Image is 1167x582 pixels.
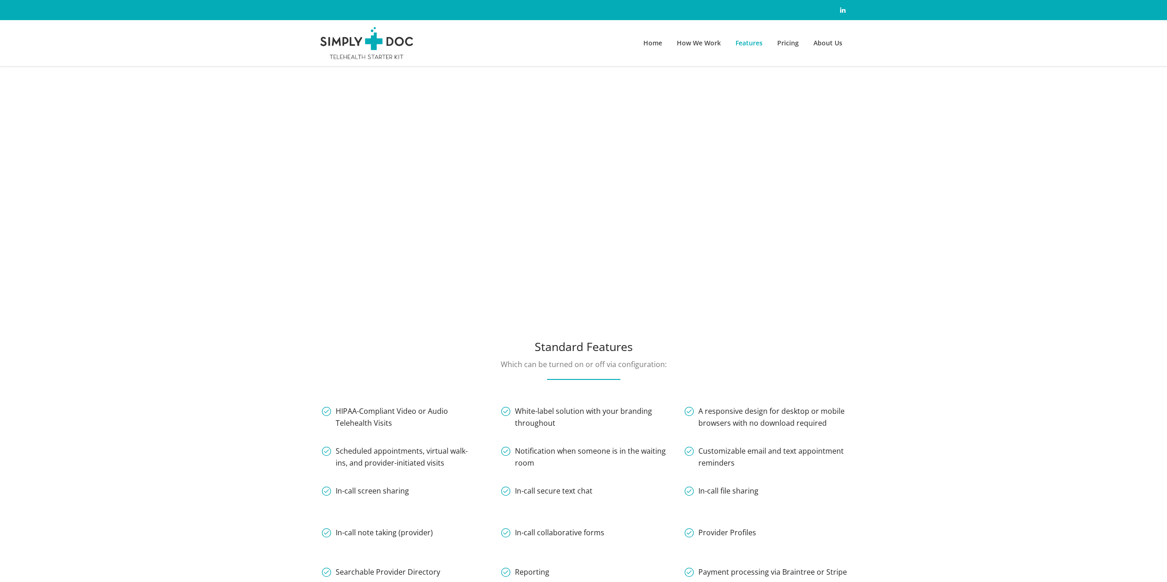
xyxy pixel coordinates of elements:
span: About Us [813,38,842,47]
h4: In-call screen sharing [322,485,409,497]
h4: Searchable Provider Directory [322,566,440,578]
span: Features [736,38,763,47]
a: Pricing [770,20,806,66]
span: How We Work [677,38,721,47]
h4: A responsive design for desktop or mobile browsers with no download required [685,405,849,429]
h4: Customizable email and text appointment reminders [685,445,849,469]
a: Home [636,20,669,66]
h4: In-call collaborative forms [501,527,604,538]
h4: Notification when someone is in the waiting room [501,445,666,469]
a: Features [728,20,770,66]
h4: Provider Profiles [685,527,756,538]
span: Pricing [777,38,799,47]
h4: Payment processing via Braintree or Stripe [685,566,847,578]
h2: Standard Features [535,339,633,354]
h4: White-label solution with your branding throughout [501,405,666,429]
a: About Us [806,20,850,66]
img: SimplyDoc [318,27,416,59]
span: Home [643,38,662,47]
p: Which can be turned on or off via configuration: [400,359,767,379]
a: How We Work [669,20,728,66]
h4: In-call file sharing [685,485,758,497]
h4: Scheduled appointments, virtual walk-ins, and provider-initiated visits [322,445,477,469]
a: Instagram [837,5,848,16]
h4: In-call note taking (provider) [322,527,433,538]
h4: In-call secure text chat [501,485,592,497]
h4: HIPAA-Compliant Video or Audio Telehealth Visits [322,405,477,429]
h4: Reporting [501,566,549,578]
